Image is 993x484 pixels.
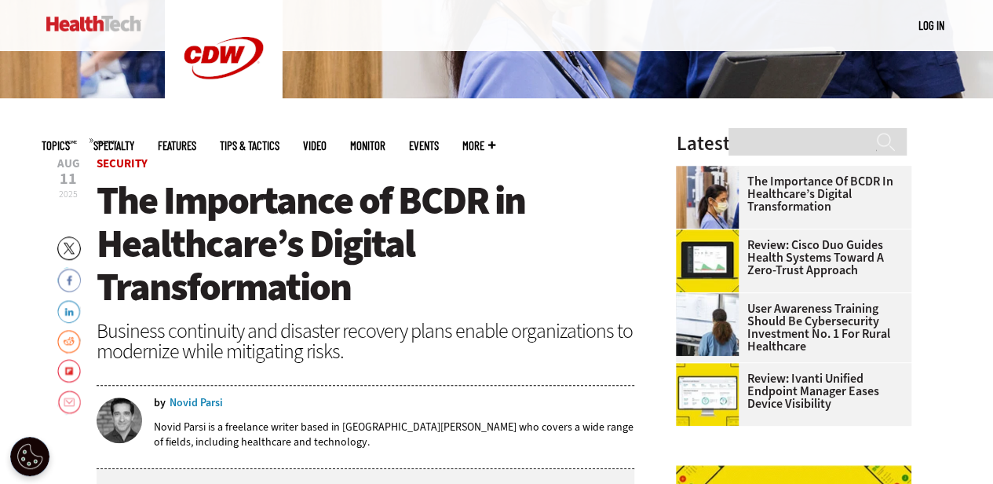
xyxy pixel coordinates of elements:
[165,104,283,120] a: CDW
[676,166,739,229] img: Doctors reviewing tablet
[97,398,142,443] img: Novid Parsi
[409,140,439,152] a: Events
[154,398,166,409] span: by
[59,188,78,200] span: 2025
[97,321,635,361] div: Business continuity and disaster recovery plans enable organizations to modernize while mitigatin...
[676,166,747,178] a: Doctors reviewing tablet
[676,293,739,356] img: Doctors reviewing information boards
[918,17,944,34] div: User menu
[676,372,902,410] a: Review: Ivanti Unified Endpoint Manager Eases Device Visibility
[462,140,495,152] span: More
[10,437,49,476] div: Cookie Settings
[93,140,134,152] span: Specialty
[170,398,223,409] a: Novid Parsi
[676,229,739,292] img: Cisco Duo
[42,140,70,152] span: Topics
[676,363,739,426] img: Ivanti Unified Endpoint Manager
[676,175,902,213] a: The Importance of BCDR in Healthcare’s Digital Transformation
[350,140,385,152] a: MonITor
[154,420,635,449] p: Novid Parsi is a freelance writer based in [GEOGRAPHIC_DATA][PERSON_NAME] who covers a wide range...
[918,18,944,32] a: Log in
[676,134,911,153] h3: Latest Articles
[676,239,902,277] a: Review: Cisco Duo Guides Health Systems Toward a Zero-Trust Approach
[46,16,141,31] img: Home
[676,363,747,376] a: Ivanti Unified Endpoint Manager
[676,229,747,242] a: Cisco Duo
[10,437,49,476] button: Open Preferences
[97,174,525,313] span: The Importance of BCDR in Healthcare’s Digital Transformation
[158,140,196,152] a: Features
[676,302,902,353] a: User Awareness Training Should Be Cybersecurity Investment No. 1 for Rural Healthcare
[220,140,279,152] a: Tips & Tactics
[57,171,80,187] span: 11
[676,293,747,306] a: Doctors reviewing information boards
[303,140,327,152] a: Video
